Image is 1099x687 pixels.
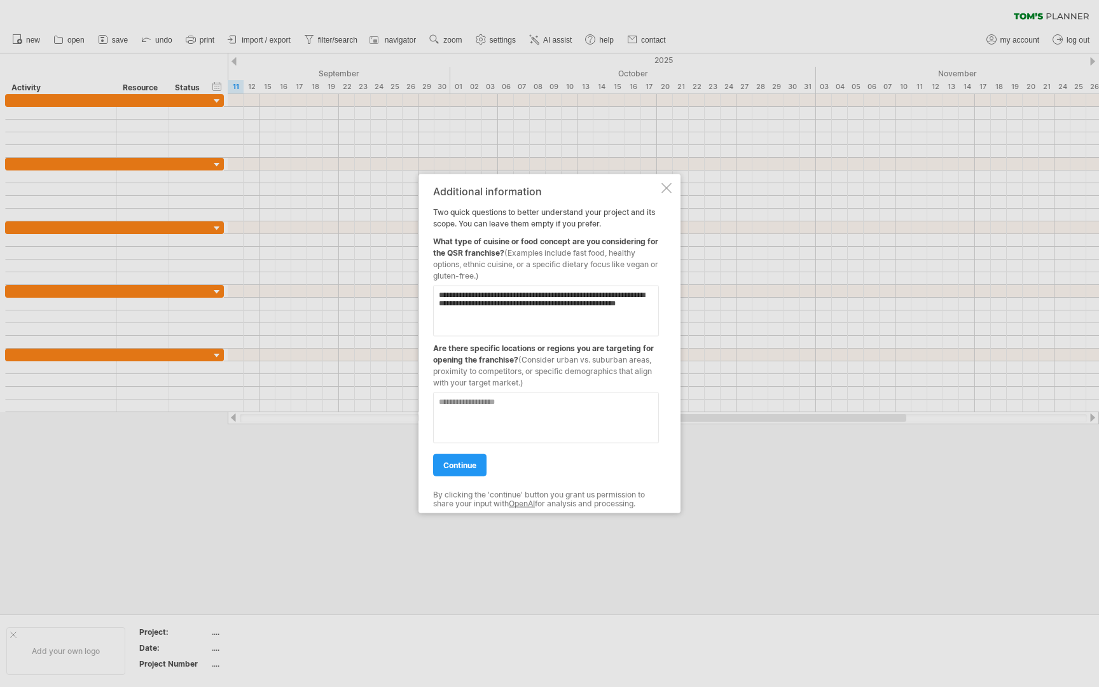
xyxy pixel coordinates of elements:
[433,248,658,281] span: (Examples include fast food, healthy options, ethnic cuisine, or a specific dietary focus like ve...
[433,355,652,387] span: (Consider urban vs. suburban areas, proximity to competitors, or specific demographics that align...
[433,186,659,197] div: Additional information
[433,337,659,389] div: Are there specific locations or regions you are targeting for opening the franchise?
[443,461,476,470] span: continue
[433,230,659,282] div: What type of cuisine or food concept are you considering for the QSR franchise?
[433,454,487,476] a: continue
[509,499,535,508] a: OpenAI
[433,490,659,509] div: By clicking the 'continue' button you grant us permission to share your input with for analysis a...
[433,186,659,502] div: Two quick questions to better understand your project and its scope. You can leave them empty if ...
